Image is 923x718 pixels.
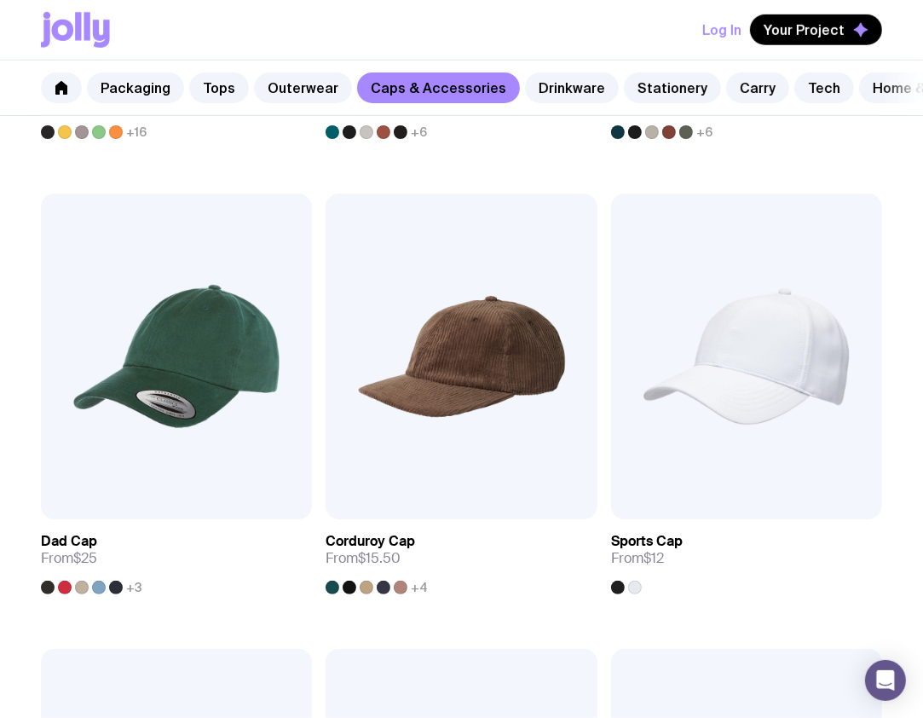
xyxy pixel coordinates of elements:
[411,125,427,139] span: +6
[525,72,619,103] a: Drinkware
[702,14,741,45] button: Log In
[41,533,97,550] h3: Dad Cap
[73,549,97,567] span: $25
[794,72,854,103] a: Tech
[87,72,184,103] a: Packaging
[126,581,142,594] span: +3
[865,660,906,701] div: Open Intercom Messenger
[764,21,845,38] span: Your Project
[189,72,249,103] a: Tops
[357,72,520,103] a: Caps & Accessories
[41,550,97,567] span: From
[411,581,428,594] span: +4
[326,533,415,550] h3: Corduroy Cap
[611,519,882,594] a: Sports CapFrom$12
[624,72,721,103] a: Stationery
[358,549,401,567] span: $15.50
[126,125,147,139] span: +16
[696,125,712,139] span: +6
[611,533,683,550] h3: Sports Cap
[611,550,664,567] span: From
[41,519,312,594] a: Dad CapFrom$25+3
[326,550,401,567] span: From
[326,519,597,594] a: Corduroy CapFrom$15.50+4
[254,72,352,103] a: Outerwear
[750,14,882,45] button: Your Project
[643,549,664,567] span: $12
[726,72,789,103] a: Carry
